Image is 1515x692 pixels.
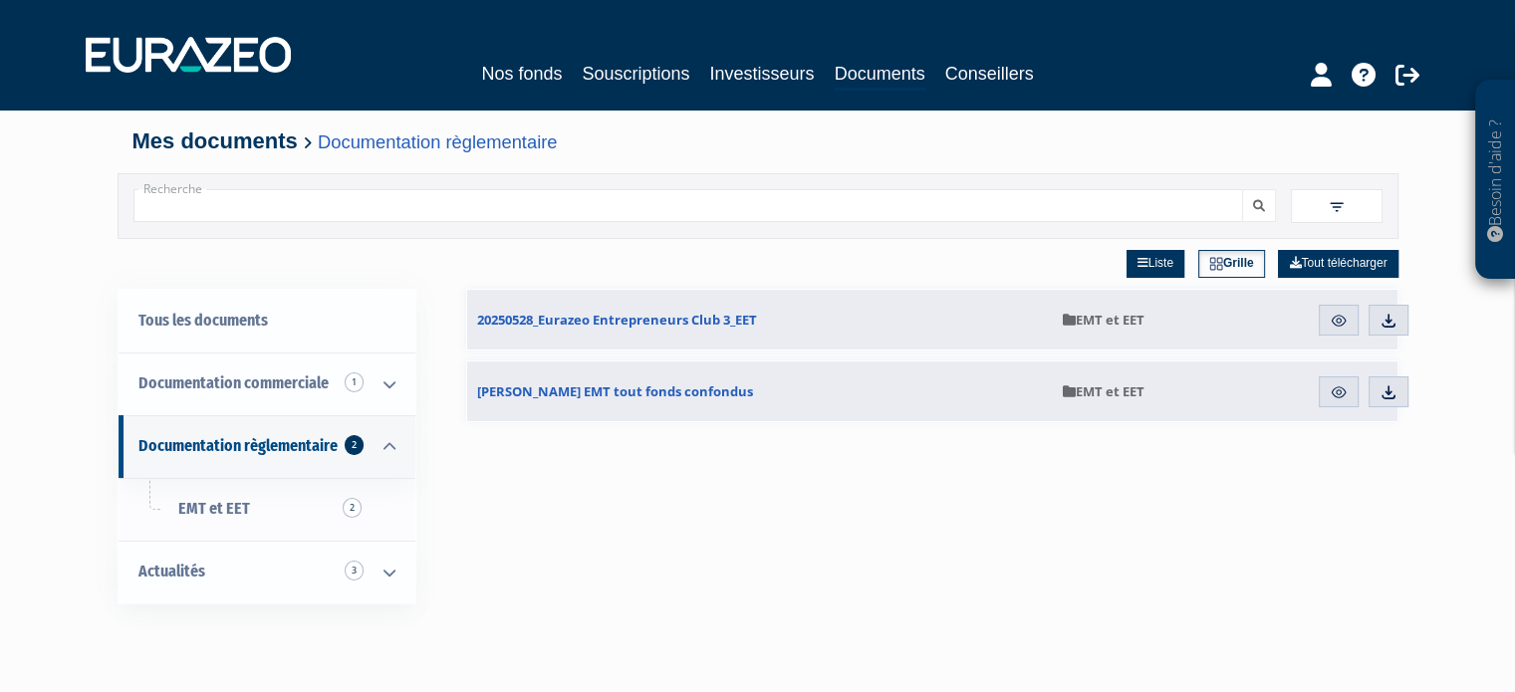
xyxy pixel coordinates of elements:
[86,37,291,73] img: 1732889491-logotype_eurazeo_blanc_rvb.png
[1063,311,1144,329] span: EMT et EET
[1484,91,1507,270] p: Besoin d'aide ?
[477,311,757,329] span: 20250528_Eurazeo Entrepreneurs Club 3_EET
[1127,250,1184,278] a: Liste
[345,372,364,392] span: 1
[318,131,557,152] a: Documentation règlementaire
[467,290,1053,349] a: 20250528_Eurazeo Entrepreneurs Club 3_EET
[1328,198,1346,216] img: filter.svg
[709,60,814,88] a: Investisseurs
[119,478,415,541] a: EMT et EET2
[1330,312,1348,330] img: eye.svg
[1198,250,1265,278] a: Grille
[582,60,689,88] a: Souscriptions
[138,562,205,580] span: Actualités
[119,541,415,603] a: Actualités 3
[1380,312,1397,330] img: download.svg
[1278,250,1397,278] a: Tout télécharger
[132,129,1384,153] h4: Mes documents
[481,60,562,88] a: Nos fonds
[345,435,364,455] span: 2
[343,498,362,518] span: 2
[119,290,415,352] a: Tous les documents
[477,382,753,400] span: [PERSON_NAME] EMT tout fonds confondus
[119,352,415,415] a: Documentation commerciale 1
[345,561,364,580] span: 3
[119,415,415,478] a: Documentation règlementaire 2
[1330,383,1348,401] img: eye.svg
[138,436,338,455] span: Documentation règlementaire
[1380,383,1397,401] img: download.svg
[1063,382,1144,400] span: EMT et EET
[138,373,329,392] span: Documentation commerciale
[1209,257,1223,271] img: grid.svg
[133,189,1243,222] input: Recherche
[945,60,1034,88] a: Conseillers
[835,60,925,91] a: Documents
[178,499,250,518] span: EMT et EET
[467,361,1053,421] a: [PERSON_NAME] EMT tout fonds confondus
